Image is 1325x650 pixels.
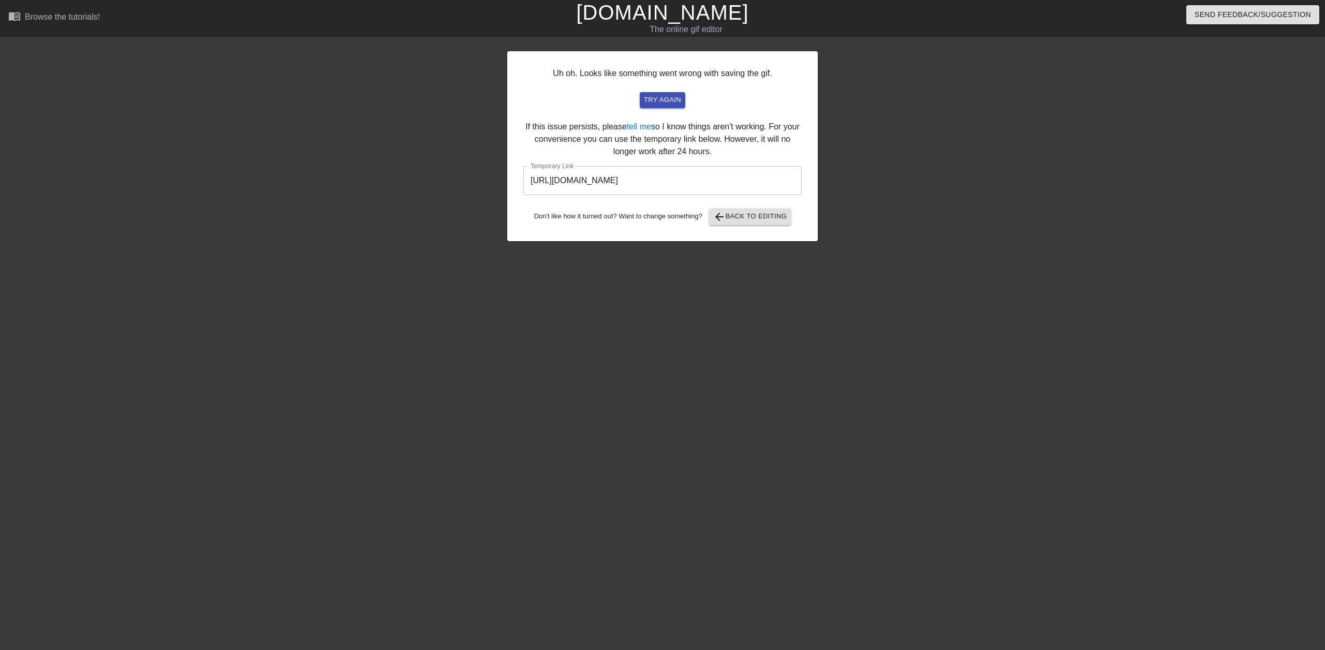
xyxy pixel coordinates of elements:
div: Browse the tutorials! [25,12,100,21]
button: Back to Editing [709,209,791,225]
a: Browse the tutorials! [8,10,100,26]
a: tell me [627,122,651,131]
div: Uh oh. Looks like something went wrong with saving the gif. If this issue persists, please so I k... [507,51,818,241]
button: try again [640,92,685,108]
button: Send Feedback/Suggestion [1186,5,1319,24]
div: The online gif editor [447,23,925,36]
span: Send Feedback/Suggestion [1195,8,1311,21]
span: try again [644,94,681,106]
div: Don't like how it turned out? Want to change something? [523,209,802,225]
span: Back to Editing [713,211,787,223]
input: bare [523,166,802,195]
span: arrow_back [713,211,726,223]
a: [DOMAIN_NAME] [576,1,748,24]
span: menu_book [8,10,21,22]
